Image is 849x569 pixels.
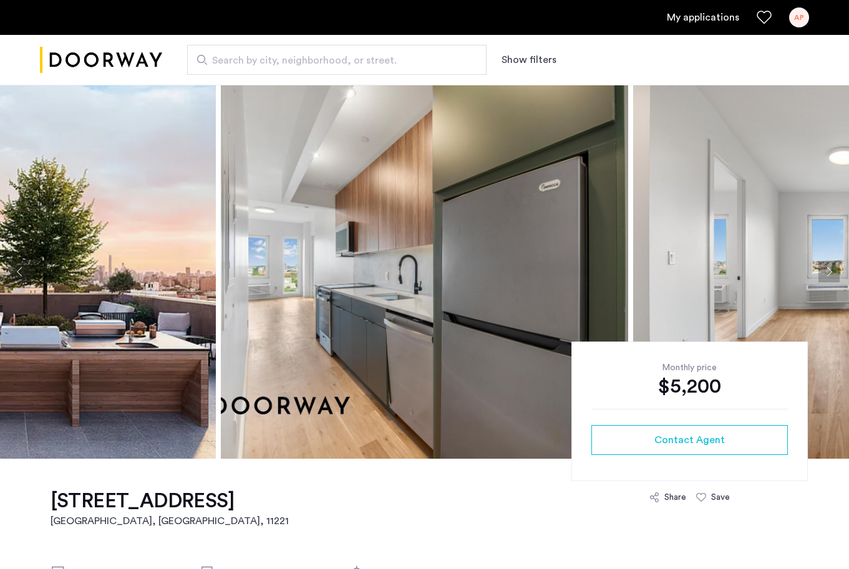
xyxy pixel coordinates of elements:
div: Save [711,491,730,504]
img: logo [40,37,162,84]
div: $5,200 [591,374,788,399]
img: apartment [221,85,628,459]
a: [STREET_ADDRESS][GEOGRAPHIC_DATA], [GEOGRAPHIC_DATA], 11221 [51,489,289,528]
button: Previous apartment [9,261,31,282]
button: button [591,425,788,455]
div: AP [789,7,809,27]
a: My application [667,10,739,25]
button: Show or hide filters [502,52,556,67]
h1: [STREET_ADDRESS] [51,489,289,514]
a: Cazamio logo [40,37,162,84]
h2: [GEOGRAPHIC_DATA], [GEOGRAPHIC_DATA] , 11221 [51,514,289,528]
span: Contact Agent [654,433,725,447]
span: Search by city, neighborhood, or street. [212,53,452,68]
div: Monthly price [591,361,788,374]
input: Apartment Search [187,45,487,75]
a: Favorites [757,10,772,25]
div: Share [664,491,686,504]
button: Next apartment [818,261,840,282]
